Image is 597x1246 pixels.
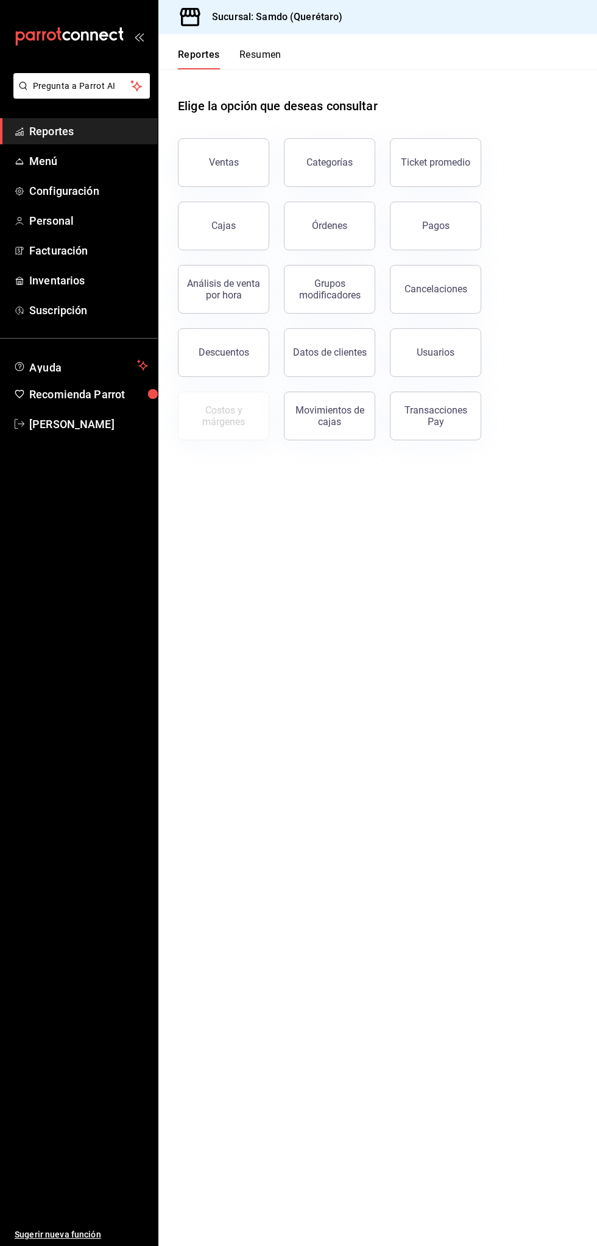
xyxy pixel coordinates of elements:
div: Costos y márgenes [186,404,261,428]
button: Ticket promedio [390,138,481,187]
span: Suscripción [29,302,148,319]
span: [PERSON_NAME] [29,416,148,432]
div: Usuarios [417,347,454,358]
div: Pagos [422,220,450,231]
button: Grupos modificadores [284,265,375,314]
button: Análisis de venta por hora [178,265,269,314]
div: Transacciones Pay [398,404,473,428]
div: Datos de clientes [293,347,367,358]
div: Movimientos de cajas [292,404,367,428]
button: Descuentos [178,328,269,377]
span: Inventarios [29,272,148,289]
span: Ayuda [29,358,132,373]
span: Configuración [29,183,148,199]
button: Categorías [284,138,375,187]
span: Personal [29,213,148,229]
a: Pregunta a Parrot AI [9,88,150,101]
h3: Sucursal: Samdo (Querétaro) [202,10,343,24]
span: Sugerir nueva función [15,1228,148,1241]
button: Resumen [239,49,281,69]
button: Cancelaciones [390,265,481,314]
div: Ticket promedio [401,157,470,168]
button: Usuarios [390,328,481,377]
button: Pagos [390,202,481,250]
div: Cancelaciones [404,283,467,295]
button: Pregunta a Parrot AI [13,73,150,99]
span: Facturación [29,242,148,259]
button: Reportes [178,49,220,69]
span: Recomienda Parrot [29,386,148,403]
div: Análisis de venta por hora [186,278,261,301]
button: Órdenes [284,202,375,250]
div: Ventas [209,157,239,168]
button: Contrata inventarios para ver este reporte [178,392,269,440]
div: Cajas [211,219,236,233]
button: open_drawer_menu [134,32,144,41]
button: Ventas [178,138,269,187]
div: Grupos modificadores [292,278,367,301]
div: navigation tabs [178,49,281,69]
div: Descuentos [199,347,249,358]
button: Transacciones Pay [390,392,481,440]
div: Categorías [306,157,353,168]
span: Menú [29,153,148,169]
span: Reportes [29,123,148,139]
button: Movimientos de cajas [284,392,375,440]
a: Cajas [178,202,269,250]
button: Datos de clientes [284,328,375,377]
h1: Elige la opción que deseas consultar [178,97,378,115]
div: Órdenes [312,220,347,231]
span: Pregunta a Parrot AI [33,80,131,93]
